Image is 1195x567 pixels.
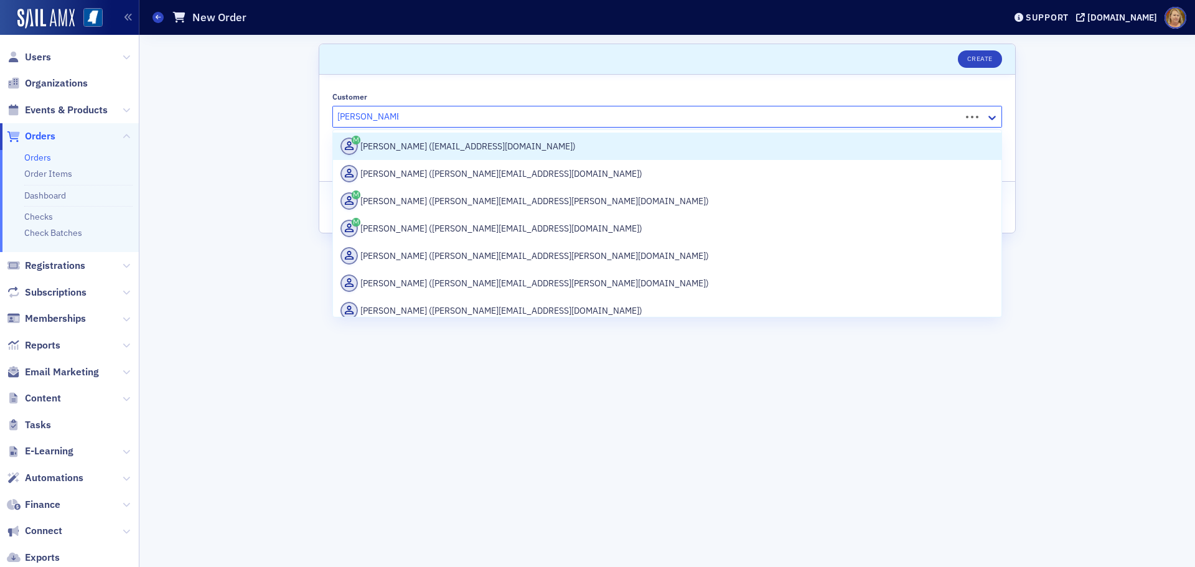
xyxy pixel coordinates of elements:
button: [DOMAIN_NAME] [1076,13,1161,22]
span: Profile [1165,7,1186,29]
a: Exports [7,551,60,565]
a: Connect [7,524,62,538]
span: Orders [25,129,55,143]
a: View Homepage [75,8,103,29]
a: Checks [24,211,53,222]
a: Memberships [7,312,86,326]
a: Orders [7,129,55,143]
span: Events & Products [25,103,108,117]
a: Users [7,50,51,64]
div: [PERSON_NAME] ([PERSON_NAME][EMAIL_ADDRESS][DOMAIN_NAME]) [340,220,994,237]
div: [PERSON_NAME] ([PERSON_NAME][EMAIL_ADDRESS][PERSON_NAME][DOMAIN_NAME]) [340,247,994,265]
a: Email Marketing [7,365,99,379]
div: [PERSON_NAME] ([PERSON_NAME][EMAIL_ADDRESS][PERSON_NAME][DOMAIN_NAME]) [340,192,994,210]
span: Connect [25,524,62,538]
span: Finance [25,498,60,512]
div: [PERSON_NAME] ([PERSON_NAME][EMAIL_ADDRESS][PERSON_NAME][DOMAIN_NAME]) [340,274,994,292]
span: Content [25,391,61,405]
a: Events & Products [7,103,108,117]
a: Registrations [7,259,85,273]
span: Email Marketing [25,365,99,379]
div: [PERSON_NAME] ([EMAIL_ADDRESS][DOMAIN_NAME]) [340,138,994,155]
span: Registrations [25,259,85,273]
div: Support [1026,12,1069,23]
a: Check Batches [24,227,82,238]
span: Tasks [25,418,51,432]
span: Reports [25,339,60,352]
button: Create [958,50,1002,68]
span: Users [25,50,51,64]
div: Customer [332,92,367,101]
span: Memberships [25,312,86,326]
span: Subscriptions [25,286,87,299]
a: Reports [7,339,60,352]
img: SailAMX [17,9,75,29]
span: Exports [25,551,60,565]
span: Automations [25,471,83,485]
div: [PERSON_NAME] ([PERSON_NAME][EMAIL_ADDRESS][DOMAIN_NAME]) [340,302,994,319]
a: Finance [7,498,60,512]
a: E-Learning [7,444,73,458]
span: E-Learning [25,444,73,458]
a: Content [7,391,61,405]
a: Subscriptions [7,286,87,299]
a: Tasks [7,418,51,432]
div: [PERSON_NAME] ([PERSON_NAME][EMAIL_ADDRESS][DOMAIN_NAME]) [340,165,994,182]
a: Order Items [24,168,72,179]
a: Automations [7,471,83,485]
h1: New Order [192,10,246,25]
span: Organizations [25,77,88,90]
a: Orders [24,152,51,163]
a: Dashboard [24,190,66,201]
a: Organizations [7,77,88,90]
img: SailAMX [83,8,103,27]
div: [DOMAIN_NAME] [1087,12,1157,23]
